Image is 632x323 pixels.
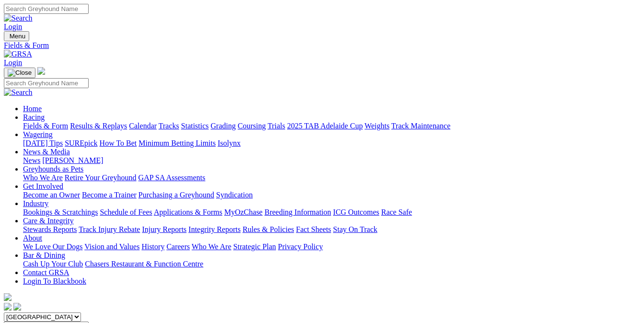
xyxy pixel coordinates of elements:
[10,33,25,40] span: Menu
[188,225,241,233] a: Integrity Reports
[23,251,65,259] a: Bar & Dining
[85,260,203,268] a: Chasers Restaurant & Function Centre
[181,122,209,130] a: Statistics
[4,14,33,23] img: Search
[23,225,77,233] a: Stewards Reports
[23,268,69,277] a: Contact GRSA
[224,208,263,216] a: MyOzChase
[23,260,628,268] div: Bar & Dining
[381,208,412,216] a: Race Safe
[138,191,214,199] a: Purchasing a Greyhound
[4,50,32,58] img: GRSA
[129,122,157,130] a: Calendar
[333,225,377,233] a: Stay On Track
[79,225,140,233] a: Track Injury Rebate
[233,242,276,251] a: Strategic Plan
[4,23,22,31] a: Login
[23,165,83,173] a: Greyhounds as Pets
[216,191,253,199] a: Syndication
[23,122,628,130] div: Racing
[37,67,45,75] img: logo-grsa-white.png
[23,139,628,148] div: Wagering
[100,208,152,216] a: Schedule of Fees
[166,242,190,251] a: Careers
[23,277,86,285] a: Login To Blackbook
[65,139,97,147] a: SUREpick
[242,225,294,233] a: Rules & Policies
[4,4,89,14] input: Search
[70,122,127,130] a: Results & Replays
[23,234,42,242] a: About
[138,173,206,182] a: GAP SA Assessments
[154,208,222,216] a: Applications & Forms
[23,242,628,251] div: About
[142,225,186,233] a: Injury Reports
[4,31,29,41] button: Toggle navigation
[23,208,98,216] a: Bookings & Scratchings
[23,113,45,121] a: Racing
[42,156,103,164] a: [PERSON_NAME]
[4,293,11,301] img: logo-grsa-white.png
[141,242,164,251] a: History
[192,242,231,251] a: Who We Are
[13,303,21,311] img: twitter.svg
[4,78,89,88] input: Search
[23,191,628,199] div: Get Involved
[23,217,74,225] a: Care & Integrity
[391,122,450,130] a: Track Maintenance
[4,88,33,97] img: Search
[4,303,11,311] img: facebook.svg
[100,139,137,147] a: How To Bet
[159,122,179,130] a: Tracks
[84,242,139,251] a: Vision and Values
[264,208,331,216] a: Breeding Information
[23,191,80,199] a: Become an Owner
[23,122,68,130] a: Fields & Form
[365,122,390,130] a: Weights
[23,139,63,147] a: [DATE] Tips
[23,148,70,156] a: News & Media
[238,122,266,130] a: Coursing
[267,122,285,130] a: Trials
[82,191,137,199] a: Become a Trainer
[23,208,628,217] div: Industry
[23,225,628,234] div: Care & Integrity
[8,69,32,77] img: Close
[4,41,628,50] a: Fields & Form
[23,156,628,165] div: News & Media
[23,199,48,208] a: Industry
[278,242,323,251] a: Privacy Policy
[287,122,363,130] a: 2025 TAB Adelaide Cup
[23,260,83,268] a: Cash Up Your Club
[65,173,137,182] a: Retire Your Greyhound
[23,130,53,138] a: Wagering
[23,242,82,251] a: We Love Our Dogs
[23,156,40,164] a: News
[23,173,63,182] a: Who We Are
[4,68,35,78] button: Toggle navigation
[211,122,236,130] a: Grading
[333,208,379,216] a: ICG Outcomes
[138,139,216,147] a: Minimum Betting Limits
[4,58,22,67] a: Login
[218,139,241,147] a: Isolynx
[296,225,331,233] a: Fact Sheets
[23,104,42,113] a: Home
[23,182,63,190] a: Get Involved
[23,173,628,182] div: Greyhounds as Pets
